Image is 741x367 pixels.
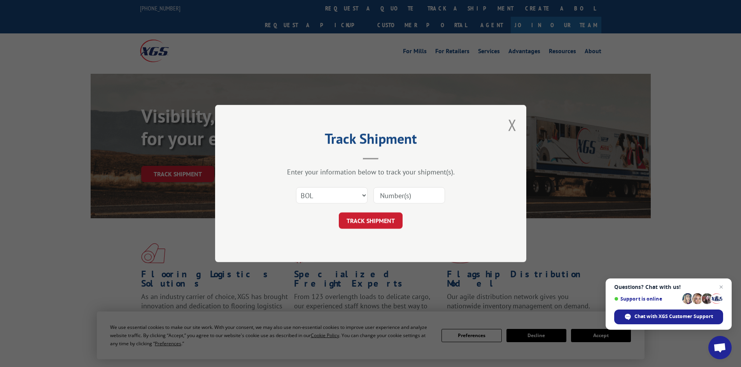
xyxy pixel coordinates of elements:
[254,167,487,176] div: Enter your information below to track your shipment(s).
[614,310,723,324] span: Chat with XGS Customer Support
[339,212,403,229] button: TRACK SHIPMENT
[254,133,487,148] h2: Track Shipment
[373,187,445,204] input: Number(s)
[708,336,732,359] a: Open chat
[614,296,680,302] span: Support is online
[614,284,723,290] span: Questions? Chat with us!
[634,313,713,320] span: Chat with XGS Customer Support
[508,115,517,135] button: Close modal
